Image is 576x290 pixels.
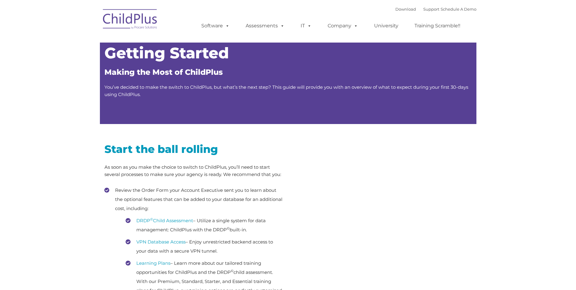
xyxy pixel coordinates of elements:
[395,7,476,12] font: |
[136,218,193,223] a: DRDP©Child Assessment
[423,7,439,12] a: Support
[126,216,284,234] li: – Utilize a single system for data management: ChildPlus with the DRDP built-in.
[104,67,223,77] span: Making the Most of ChildPlus
[104,142,284,156] h2: Start the ball rolling
[104,84,468,97] span: You’ve decided to make the switch to ChildPlus, but what’s the next step? This guide will provide...
[104,164,284,178] p: As soon as you make the choice to switch to ChildPlus, you’ll need to start several processes to ...
[104,44,229,62] span: Getting Started
[136,260,170,266] a: Learning Plans
[240,20,291,32] a: Assessments
[227,226,230,230] sup: ©
[231,269,233,273] sup: ©
[126,237,284,256] li: – Enjoy unrestricted backend access to your data with a secure VPN tunnel.
[136,239,186,245] a: VPN Database Access
[408,20,466,32] a: Training Scramble!!
[295,20,318,32] a: IT
[195,20,236,32] a: Software
[441,7,476,12] a: Schedule A Demo
[100,5,161,35] img: ChildPlus by Procare Solutions
[150,217,153,221] sup: ©
[322,20,364,32] a: Company
[395,7,416,12] a: Download
[368,20,404,32] a: University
